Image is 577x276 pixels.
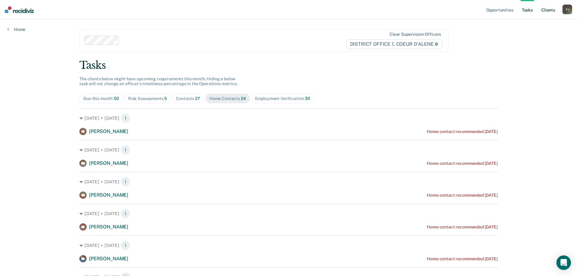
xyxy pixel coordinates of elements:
[79,76,238,86] span: The clients below might have upcoming requirements this month. Hiding a below task will not chang...
[114,96,119,101] span: 50
[79,209,498,218] div: [DATE] • [DATE] 1
[121,209,130,218] span: 1
[79,145,498,155] div: [DATE] • [DATE] 1
[121,113,130,123] span: 1
[562,5,572,14] div: F J
[346,39,443,49] span: DISTRICT OFFICE 1, COEUR D'ALENE
[164,96,167,101] span: 5
[427,129,498,134] div: Home contact recommended [DATE]
[121,177,130,187] span: 1
[562,5,572,14] button: FJ
[79,113,498,123] div: [DATE] • [DATE] 1
[390,32,441,37] div: Clear supervision officers
[89,224,128,230] span: [PERSON_NAME]
[89,128,128,134] span: [PERSON_NAME]
[195,96,200,101] span: 27
[556,255,571,270] div: Open Intercom Messenger
[241,96,246,101] span: 24
[427,161,498,166] div: Home contact recommended [DATE]
[427,256,498,261] div: Home contact recommended [DATE]
[305,96,310,101] span: 30
[121,145,130,155] span: 1
[209,96,246,101] div: Home Contacts
[427,224,498,230] div: Home contact recommended [DATE]
[427,193,498,198] div: Home contact recommended [DATE]
[128,96,167,101] div: Risk Assessments
[79,241,498,250] div: [DATE] • [DATE] 1
[79,59,498,71] div: Tasks
[121,241,130,250] span: 1
[83,96,119,101] div: Due this month
[89,192,128,198] span: [PERSON_NAME]
[5,6,34,13] img: Recidiviz
[176,96,200,101] div: Contacts
[7,27,25,32] a: Home
[255,96,310,101] div: Employment Verification
[89,160,128,166] span: [PERSON_NAME]
[89,256,128,261] span: [PERSON_NAME]
[79,177,498,187] div: [DATE] • [DATE] 1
